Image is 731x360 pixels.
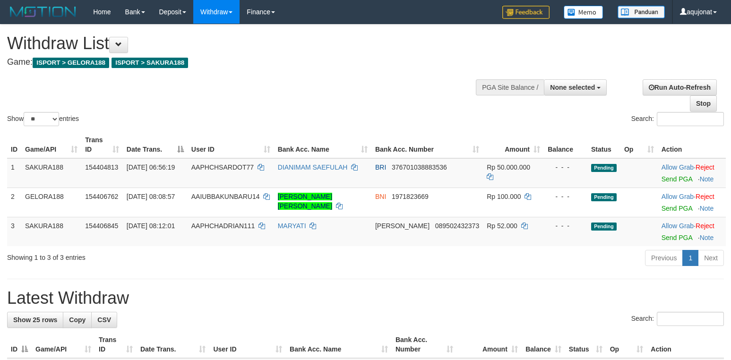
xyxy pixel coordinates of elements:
[191,193,260,200] span: AAIUBBAKUNBARU14
[191,163,254,171] span: AAPHCHSARDOT77
[631,112,724,126] label: Search:
[7,289,724,308] h1: Latest Withdraw
[682,250,698,266] a: 1
[7,34,478,53] h1: Withdraw List
[85,222,118,230] span: 154406845
[188,131,274,158] th: User ID: activate to sort column ascending
[662,175,692,183] a: Send PGA
[645,250,683,266] a: Previous
[658,217,726,246] td: ·
[587,131,620,158] th: Status
[700,234,714,241] a: Note
[278,222,306,230] a: MARYATI
[375,222,430,230] span: [PERSON_NAME]
[123,131,188,158] th: Date Trans.: activate to sort column descending
[483,131,544,158] th: Amount: activate to sort column ascending
[457,331,522,358] th: Amount: activate to sort column ascending
[127,193,175,200] span: [DATE] 08:08:57
[544,79,607,95] button: None selected
[591,164,617,172] span: Pending
[696,163,714,171] a: Reject
[24,112,59,126] select: Showentries
[63,312,92,328] a: Copy
[278,163,348,171] a: DIANIMAM SAEFULAH
[476,79,544,95] div: PGA Site Balance /
[548,163,584,172] div: - - -
[7,217,21,246] td: 3
[662,222,696,230] span: ·
[487,163,530,171] span: Rp 50.000.000
[662,193,694,200] a: Allow Grab
[7,158,21,188] td: 1
[658,188,726,217] td: ·
[278,193,332,210] a: [PERSON_NAME] [PERSON_NAME]
[13,316,57,324] span: Show 25 rows
[657,112,724,126] input: Search:
[209,331,286,358] th: User ID: activate to sort column ascending
[81,131,123,158] th: Trans ID: activate to sort column ascending
[375,163,386,171] span: BRI
[32,331,95,358] th: Game/API: activate to sort column ascending
[618,6,665,18] img: panduan.png
[591,223,617,231] span: Pending
[647,331,724,358] th: Action
[7,188,21,217] td: 2
[550,84,595,91] span: None selected
[658,131,726,158] th: Action
[7,331,32,358] th: ID: activate to sort column descending
[435,222,479,230] span: Copy 089502432373 to clipboard
[95,331,137,358] th: Trans ID: activate to sort column ascending
[85,193,118,200] span: 154406762
[522,331,565,358] th: Balance: activate to sort column ascending
[662,163,694,171] a: Allow Grab
[85,163,118,171] span: 154404813
[658,158,726,188] td: ·
[97,316,111,324] span: CSV
[565,331,606,358] th: Status: activate to sort column ascending
[21,188,81,217] td: GELORA188
[21,217,81,246] td: SAKURA188
[548,221,584,231] div: - - -
[700,205,714,212] a: Note
[127,163,175,171] span: [DATE] 06:56:19
[662,234,692,241] a: Send PGA
[191,222,255,230] span: AAPHCHADRIAN111
[606,331,647,358] th: Op: activate to sort column ascending
[33,58,109,68] span: ISPORT > GELORA188
[700,175,714,183] a: Note
[392,331,457,358] th: Bank Acc. Number: activate to sort column ascending
[137,331,210,358] th: Date Trans.: activate to sort column ascending
[375,193,386,200] span: BNI
[21,131,81,158] th: Game/API: activate to sort column ascending
[91,312,117,328] a: CSV
[690,95,717,111] a: Stop
[7,58,478,67] h4: Game:
[392,193,429,200] span: Copy 1971823669 to clipboard
[643,79,717,95] a: Run Auto-Refresh
[274,131,371,158] th: Bank Acc. Name: activate to sort column ascending
[127,222,175,230] span: [DATE] 08:12:01
[544,131,587,158] th: Balance
[286,331,392,358] th: Bank Acc. Name: activate to sort column ascending
[662,193,696,200] span: ·
[696,193,714,200] a: Reject
[662,222,694,230] a: Allow Grab
[112,58,188,68] span: ISPORT > SAKURA188
[7,112,79,126] label: Show entries
[7,131,21,158] th: ID
[548,192,584,201] div: - - -
[502,6,550,19] img: Feedback.jpg
[392,163,447,171] span: Copy 376701038883536 to clipboard
[696,222,714,230] a: Reject
[662,163,696,171] span: ·
[7,5,79,19] img: MOTION_logo.png
[487,222,517,230] span: Rp 52.000
[487,193,521,200] span: Rp 100.000
[21,158,81,188] td: SAKURA188
[657,312,724,326] input: Search:
[620,131,658,158] th: Op: activate to sort column ascending
[631,312,724,326] label: Search:
[662,205,692,212] a: Send PGA
[7,249,298,262] div: Showing 1 to 3 of 3 entries
[69,316,86,324] span: Copy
